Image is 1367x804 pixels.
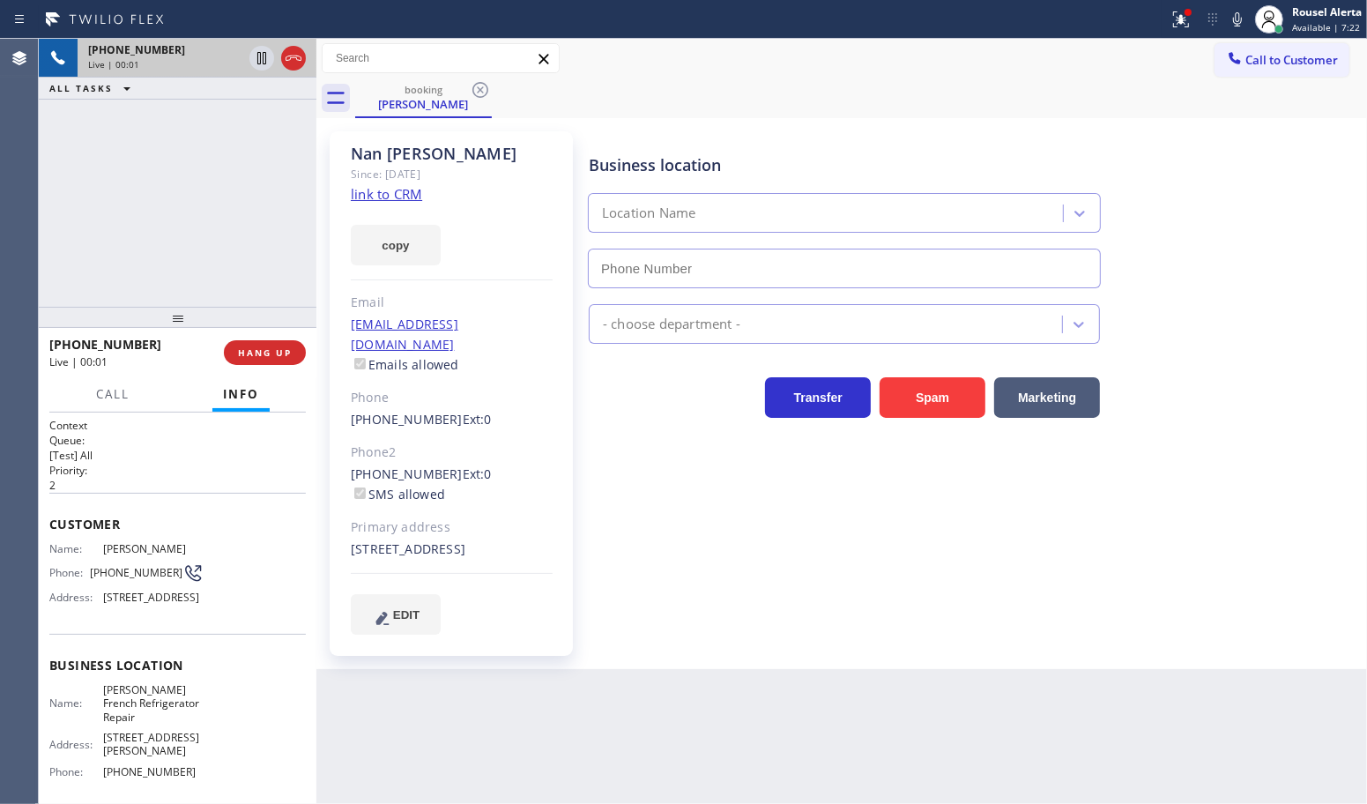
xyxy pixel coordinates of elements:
button: EDIT [351,594,441,635]
span: [PERSON_NAME] [103,542,204,555]
span: Address: [49,591,103,604]
div: [PERSON_NAME] [357,96,490,112]
div: Primary address [351,517,553,538]
button: Hold Customer [249,46,274,71]
span: [STREET_ADDRESS] [103,591,204,604]
span: Phone: [49,566,90,579]
span: [PHONE_NUMBER] [90,566,182,579]
div: Nan [PERSON_NAME] [351,144,553,164]
span: Customer [49,516,306,532]
span: Phone: [49,765,103,778]
div: Since: [DATE] [351,164,553,184]
span: EDIT [393,608,420,622]
div: booking [357,83,490,96]
span: ALL TASKS [49,82,113,94]
div: Phone2 [351,443,553,463]
div: Business location [589,153,1100,177]
span: Business location [49,657,306,674]
h2: Queue: [49,433,306,448]
span: Ext: 0 [463,465,492,482]
input: Search [323,44,559,72]
button: Hang up [281,46,306,71]
div: Nan Bunnell [357,78,490,116]
button: ALL TASKS [39,78,148,99]
p: [Test] All [49,448,306,463]
span: Live | 00:01 [88,58,139,71]
a: [EMAIL_ADDRESS][DOMAIN_NAME] [351,316,458,353]
span: Name: [49,542,103,555]
input: SMS allowed [354,488,366,499]
button: Call to Customer [1215,43,1349,77]
div: [STREET_ADDRESS] [351,540,553,560]
span: HANG UP [238,346,292,359]
span: [STREET_ADDRESS][PERSON_NAME] [103,731,204,758]
span: Info [223,386,259,402]
span: [PHONE_NUMBER] [49,336,161,353]
label: SMS allowed [351,486,445,502]
span: Ext: 0 [463,411,492,428]
span: Live | 00:01 [49,354,108,369]
a: [PHONE_NUMBER] [351,465,463,482]
span: Address: [49,738,103,751]
span: [PHONE_NUMBER] [103,765,204,778]
p: 2 [49,478,306,493]
div: Email [351,293,553,313]
button: HANG UP [224,340,306,365]
span: Available | 7:22 [1292,21,1360,33]
input: Phone Number [588,249,1101,288]
a: [PHONE_NUMBER] [351,411,463,428]
span: Call to Customer [1245,52,1338,68]
span: [PHONE_NUMBER] [88,42,185,57]
button: Spam [880,377,985,418]
button: Call [85,377,140,412]
button: Info [212,377,270,412]
span: Name: [49,696,103,710]
a: link to CRM [351,185,422,203]
input: Emails allowed [354,358,366,369]
span: Call [96,386,130,402]
button: Mute [1225,7,1250,32]
div: Location Name [602,204,696,224]
button: Marketing [994,377,1100,418]
button: copy [351,225,441,265]
h2: Priority: [49,463,306,478]
h1: Context [49,418,306,433]
div: Phone [351,388,553,408]
button: Transfer [765,377,871,418]
label: Emails allowed [351,356,459,373]
span: [PERSON_NAME] French Refrigerator Repair [103,683,204,724]
div: Rousel Alerta [1292,4,1362,19]
div: - choose department - [603,314,740,334]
